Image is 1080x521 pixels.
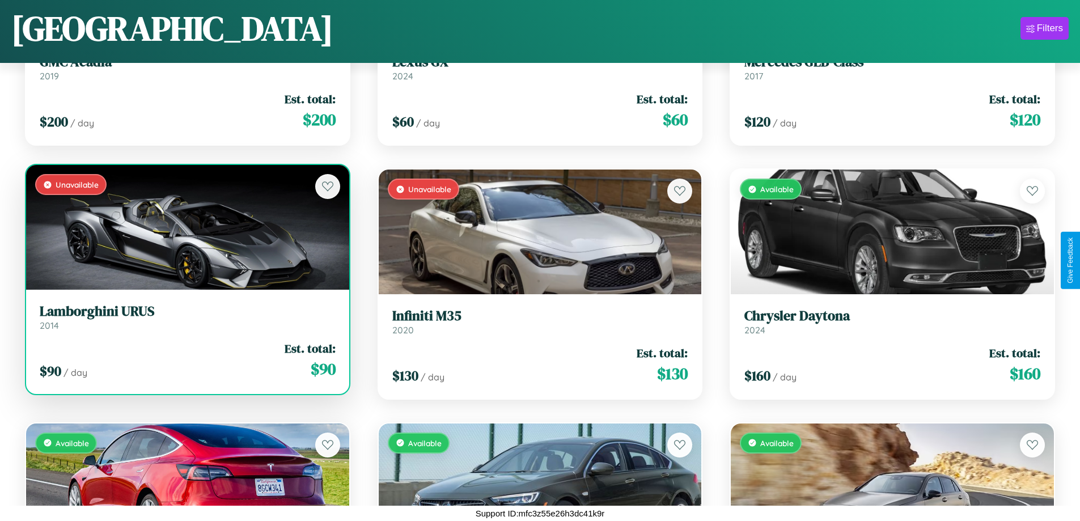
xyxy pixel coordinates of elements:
span: / day [773,117,797,129]
span: Est. total: [989,345,1040,361]
h3: Chrysler Daytona [744,308,1040,324]
a: Chrysler Daytona2024 [744,308,1040,336]
a: Mercedes GLB-Class2017 [744,54,1040,82]
span: Available [760,438,794,448]
span: Est. total: [285,340,336,357]
h3: Lamborghini URUS [40,303,336,320]
span: Est. total: [285,91,336,107]
span: / day [416,117,440,129]
span: 2024 [744,324,765,336]
span: $ 130 [392,366,418,385]
span: Unavailable [56,180,99,189]
span: Est. total: [989,91,1040,107]
span: $ 90 [311,358,336,380]
h3: Infiniti M35 [392,308,688,324]
span: $ 120 [744,112,770,131]
p: Support ID: mfc3z55e26h3dc41k9r [476,506,605,521]
a: Lexus GX2024 [392,54,688,82]
span: Available [408,438,442,448]
span: $ 160 [1010,362,1040,385]
span: $ 60 [392,112,414,131]
button: Filters [1020,17,1069,40]
span: $ 130 [657,362,688,385]
span: Unavailable [408,184,451,194]
span: $ 120 [1010,108,1040,131]
span: Est. total: [637,91,688,107]
span: / day [70,117,94,129]
div: Give Feedback [1066,238,1074,283]
span: 2019 [40,70,59,82]
a: Infiniti M352020 [392,308,688,336]
span: Available [56,438,89,448]
span: 2020 [392,324,414,336]
span: 2014 [40,320,59,331]
span: / day [773,371,797,383]
a: GMC Acadia2019 [40,54,336,82]
div: Filters [1037,23,1063,34]
span: $ 160 [744,366,770,385]
span: $ 90 [40,362,61,380]
span: / day [421,371,444,383]
span: 2017 [744,70,763,82]
a: Lamborghini URUS2014 [40,303,336,331]
span: / day [63,367,87,378]
span: $ 200 [303,108,336,131]
span: $ 60 [663,108,688,131]
span: Available [760,184,794,194]
span: $ 200 [40,112,68,131]
span: 2024 [392,70,413,82]
h1: [GEOGRAPHIC_DATA] [11,5,333,52]
span: Est. total: [637,345,688,361]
